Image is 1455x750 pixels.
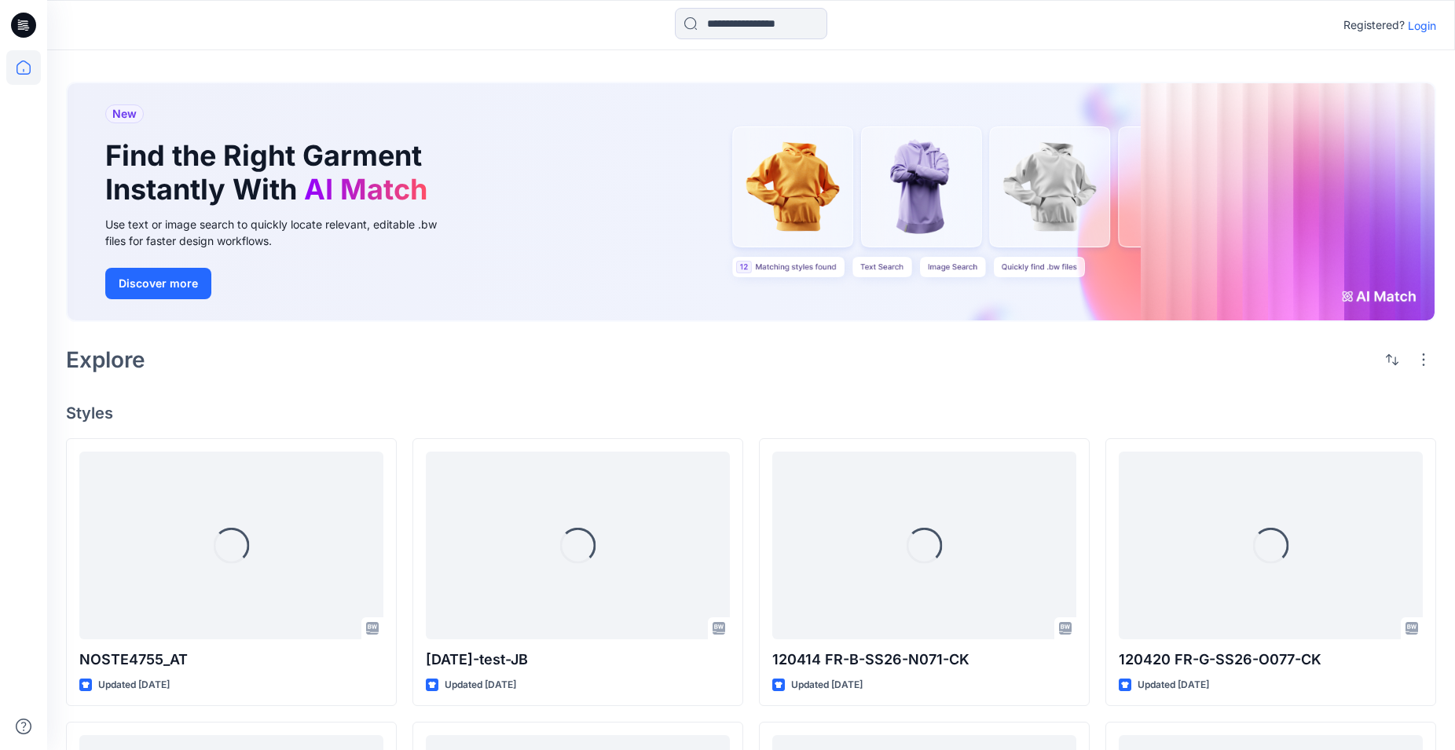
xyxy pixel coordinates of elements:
[1119,649,1423,671] p: 120420 FR-G-SS26-O077-CK
[304,172,427,207] span: AI Match
[772,649,1076,671] p: 120414 FR-B-SS26-N071-CK
[105,268,211,299] button: Discover more
[112,104,137,123] span: New
[1138,677,1209,693] p: Updated [DATE]
[98,677,170,693] p: Updated [DATE]
[66,404,1436,423] h4: Styles
[105,216,459,249] div: Use text or image search to quickly locate relevant, editable .bw files for faster design workflows.
[1343,16,1405,35] p: Registered?
[1408,17,1436,34] p: Login
[66,347,145,372] h2: Explore
[791,677,863,693] p: Updated [DATE]
[445,677,516,693] p: Updated [DATE]
[79,649,383,671] p: NOSTE4755_AT
[105,139,435,207] h1: Find the Right Garment Instantly With
[426,649,730,671] p: [DATE]-test-JB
